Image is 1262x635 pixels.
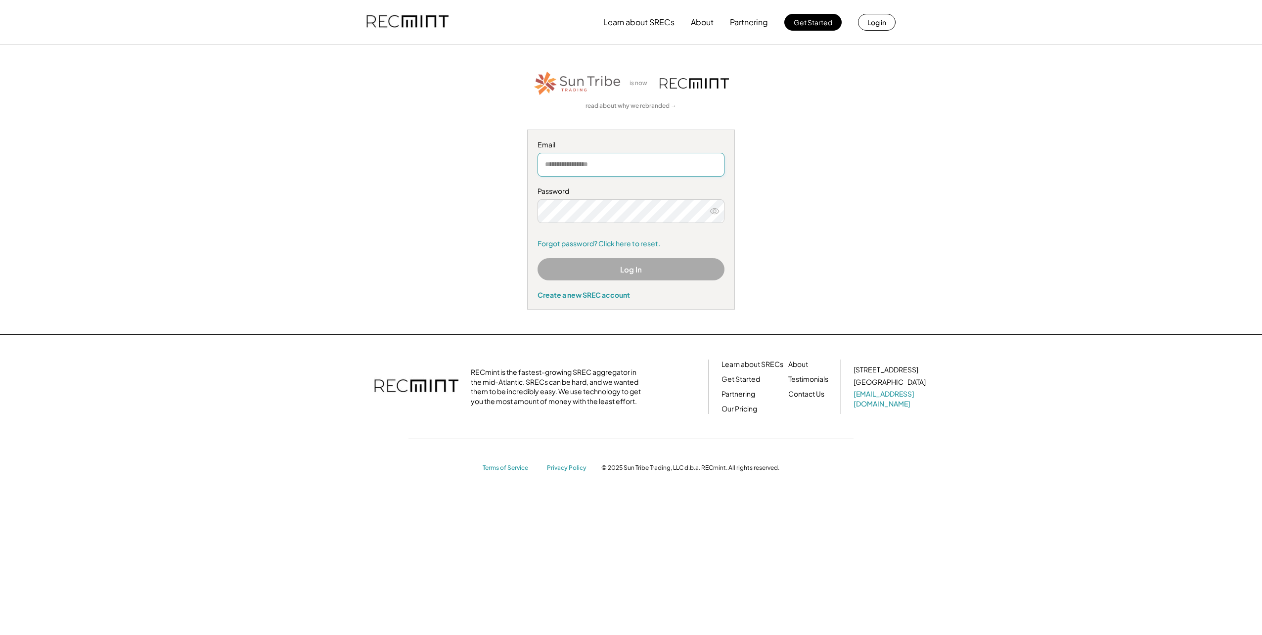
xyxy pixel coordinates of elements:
[538,140,724,150] div: Email
[788,360,808,369] a: About
[538,290,724,299] div: Create a new SREC account
[627,79,655,88] div: is now
[858,14,896,31] button: Log in
[721,404,757,414] a: Our Pricing
[721,360,783,369] a: Learn about SRECs
[784,14,842,31] button: Get Started
[854,389,928,408] a: [EMAIL_ADDRESS][DOMAIN_NAME]
[854,377,926,387] div: [GEOGRAPHIC_DATA]
[691,12,714,32] button: About
[547,464,591,472] a: Privacy Policy
[374,369,458,404] img: recmint-logotype%403x.png
[471,367,646,406] div: RECmint is the fastest-growing SREC aggregator in the mid-Atlantic. SRECs can be hard, and we wan...
[601,464,779,472] div: © 2025 Sun Tribe Trading, LLC d.b.a. RECmint. All rights reserved.
[788,374,828,384] a: Testimonials
[586,102,676,110] a: read about why we rebranded →
[533,70,622,97] img: STT_Horizontal_Logo%2B-%2BColor.png
[603,12,675,32] button: Learn about SRECs
[538,239,724,249] a: Forgot password? Click here to reset.
[721,389,755,399] a: Partnering
[483,464,537,472] a: Terms of Service
[538,258,724,280] button: Log In
[730,12,768,32] button: Partnering
[788,389,824,399] a: Contact Us
[660,78,729,89] img: recmint-logotype%403x.png
[538,186,724,196] div: Password
[366,5,449,39] img: recmint-logotype%403x.png
[721,374,760,384] a: Get Started
[854,365,918,375] div: [STREET_ADDRESS]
